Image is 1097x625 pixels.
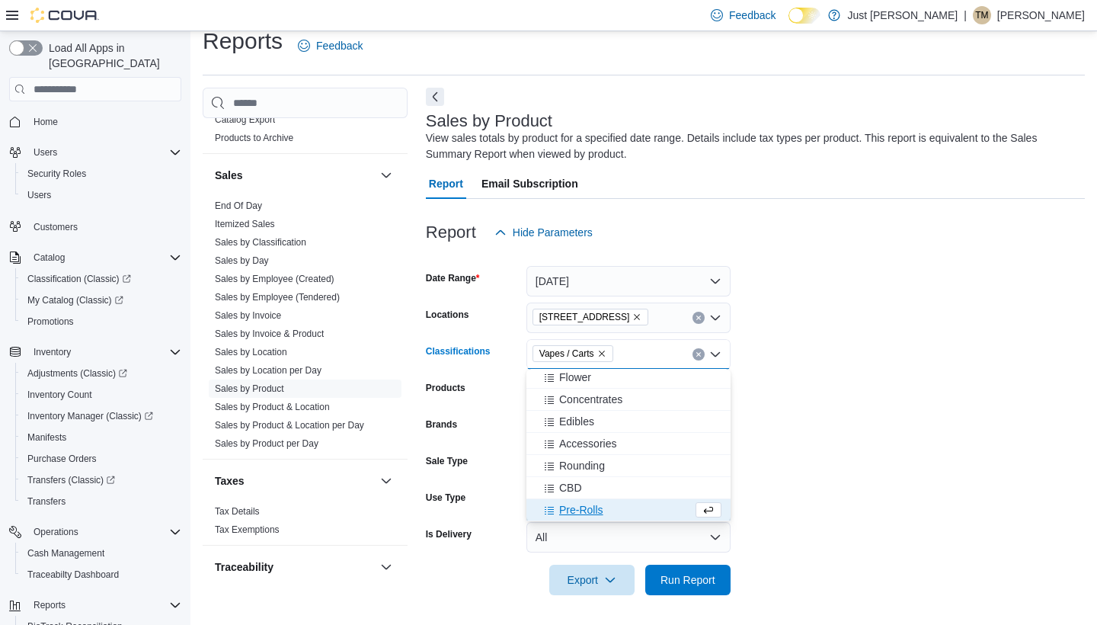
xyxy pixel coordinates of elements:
[559,458,605,473] span: Rounding
[539,309,630,325] span: [STREET_ADDRESS]
[27,143,63,162] button: Users
[533,345,613,362] span: Vapes / Carts
[215,473,374,489] button: Taxes
[426,455,468,467] label: Sale Type
[559,414,594,429] span: Edibles
[3,142,187,163] button: Users
[21,270,137,288] a: Classification (Classic)
[27,474,115,486] span: Transfers (Classic)
[526,455,731,477] button: Rounding
[21,428,72,447] a: Manifests
[15,448,187,470] button: Purchase Orders
[526,499,731,521] button: Pre-Rolls
[215,524,280,535] a: Tax Exemptions
[27,294,123,306] span: My Catalog (Classic)
[215,200,262,211] a: End Of Day
[21,407,159,425] a: Inventory Manager (Classic)
[848,6,958,24] p: Just [PERSON_NAME]
[215,237,306,248] a: Sales by Classification
[526,389,731,411] button: Concentrates
[21,450,181,468] span: Purchase Orders
[34,252,65,264] span: Catalog
[3,111,187,133] button: Home
[27,112,181,131] span: Home
[215,420,364,431] a: Sales by Product & Location per Day
[21,291,181,309] span: My Catalog (Classic)
[215,219,275,229] a: Itemized Sales
[3,215,187,237] button: Customers
[43,40,181,71] span: Load All Apps in [GEOGRAPHIC_DATA]
[21,471,181,489] span: Transfers (Classic)
[526,266,731,296] button: [DATE]
[215,559,374,575] button: Traceability
[27,343,77,361] button: Inventory
[203,502,408,545] div: Taxes
[215,114,275,125] a: Catalog Export
[3,595,187,616] button: Reports
[21,165,181,183] span: Security Roles
[15,290,187,311] a: My Catalog (Classic)
[426,223,476,242] h3: Report
[316,38,363,53] span: Feedback
[27,189,51,201] span: Users
[21,407,181,425] span: Inventory Manager (Classic)
[488,217,599,248] button: Hide Parameters
[973,6,991,24] div: Tiffani Martinez
[559,480,582,495] span: CBD
[15,184,187,206] button: Users
[27,367,127,380] span: Adjustments (Classic)
[645,565,731,595] button: Run Report
[997,6,1085,24] p: [PERSON_NAME]
[203,111,408,153] div: Products
[21,428,181,447] span: Manifests
[377,472,395,490] button: Taxes
[21,471,121,489] a: Transfers (Classic)
[34,221,78,233] span: Customers
[558,565,625,595] span: Export
[21,566,181,584] span: Traceabilty Dashboard
[21,186,181,204] span: Users
[21,165,92,183] a: Security Roles
[27,495,66,508] span: Transfers
[215,329,324,339] a: Sales by Invoice & Product
[34,526,78,538] span: Operations
[632,312,641,322] button: Remove 300 San Mateo Boulevard from selection in this group
[215,168,243,183] h3: Sales
[215,347,287,357] a: Sales by Location
[692,348,705,361] button: Clear input
[729,8,776,23] span: Feedback
[34,116,58,128] span: Home
[426,418,457,431] label: Brands
[3,247,187,268] button: Catalog
[27,569,119,581] span: Traceabilty Dashboard
[975,6,988,24] span: TM
[21,312,181,331] span: Promotions
[215,255,269,266] a: Sales by Day
[597,349,606,358] button: Remove Vapes / Carts from selection in this group
[27,248,71,267] button: Catalog
[215,133,293,143] a: Products to Archive
[526,522,731,553] button: All
[15,564,187,585] button: Traceabilty Dashboard
[30,8,99,23] img: Cova
[426,345,491,357] label: Classifications
[215,506,260,517] a: Tax Details
[15,311,187,332] button: Promotions
[21,450,103,468] a: Purchase Orders
[513,225,593,240] span: Hide Parameters
[27,248,181,267] span: Catalog
[34,599,66,611] span: Reports
[526,367,731,389] button: Flower
[559,370,591,385] span: Flower
[15,470,187,491] a: Transfers (Classic)
[215,365,321,376] a: Sales by Location per Day
[203,197,408,459] div: Sales
[21,364,133,383] a: Adjustments (Classic)
[21,544,110,562] a: Cash Management
[27,316,74,328] span: Promotions
[27,143,181,162] span: Users
[426,382,465,394] label: Products
[660,572,715,588] span: Run Report
[21,312,80,331] a: Promotions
